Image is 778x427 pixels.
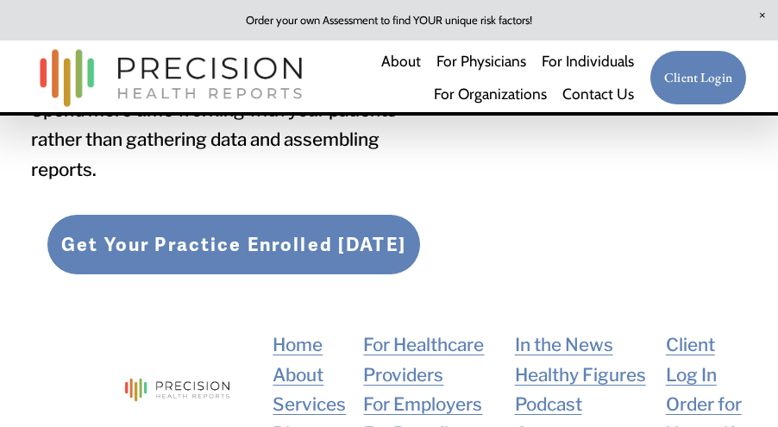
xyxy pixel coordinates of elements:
a: For Healthcare Providers [363,330,505,390]
a: About [273,361,323,390]
a: For Individuals [542,45,634,78]
a: For Employers [363,390,482,419]
a: folder dropdown [434,78,547,110]
a: Client Login [649,50,747,105]
iframe: Chat Widget [467,206,778,427]
a: Contact Us [562,78,634,110]
img: Precision Health Reports [31,41,311,115]
a: For Physicians [436,45,526,78]
a: Home [273,330,323,360]
a: About [381,45,421,78]
h4: Spend more time working with your patients rather than gathering data and assembling reports. [31,96,436,185]
span: For Organizations [434,79,547,110]
a: Get Your Practice Enrolled [DATE] [47,214,421,275]
a: Services [273,390,346,419]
